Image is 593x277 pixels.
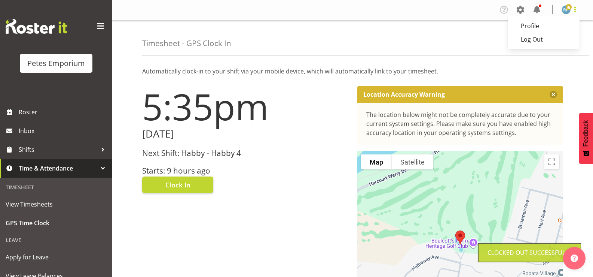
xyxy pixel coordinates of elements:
h3: Starts: 9 hours ago [142,166,348,175]
div: Petes Emporium [27,58,85,69]
p: Location Accuracy Warning [363,91,445,98]
span: Clock In [165,180,190,190]
span: Shifts [19,144,97,155]
button: Feedback - Show survey [579,113,593,164]
span: Feedback [583,120,589,147]
a: GPS Time Clock [2,214,110,232]
p: Automatically clock-in to your shift via your mobile device, which will automatically link to you... [142,67,563,76]
span: Apply for Leave [6,252,107,263]
div: Timesheet [2,180,110,195]
a: Log Out [508,33,580,46]
a: Apply for Leave [2,248,110,267]
div: Leave [2,232,110,248]
span: View Timesheets [6,199,107,210]
span: Inbox [19,125,108,136]
span: Time & Attendance [19,163,97,174]
button: Show street map [361,154,392,169]
a: View Timesheets [2,195,110,214]
img: help-xxl-2.png [571,255,578,262]
span: Roster [19,106,108,118]
button: Clock In [142,177,213,193]
img: reina-puketapu721.jpg [562,5,571,14]
h1: 5:35pm [142,86,348,127]
a: Profile [508,19,580,33]
img: Rosterit website logo [6,19,67,34]
div: The location below might not be completely accurate due to your current system settings. Please m... [366,110,554,137]
h2: [DATE] [142,128,348,140]
h3: Next Shift: Habby - Habby 4 [142,149,348,157]
button: Toggle fullscreen view [544,154,559,169]
button: Show satellite imagery [392,154,433,169]
button: Close message [550,91,557,98]
span: GPS Time Clock [6,217,107,229]
h4: Timesheet - GPS Clock In [142,39,231,48]
div: Clocked out Successfully [487,248,572,257]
